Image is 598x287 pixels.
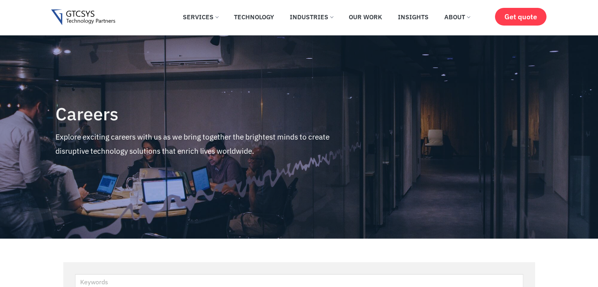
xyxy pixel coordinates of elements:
span: Get quote [504,13,537,21]
a: Insights [392,8,434,26]
a: Technology [228,8,280,26]
a: Get quote [495,8,546,26]
a: Our Work [343,8,388,26]
a: Industries [284,8,339,26]
h4: Careers [55,104,357,124]
a: About [438,8,476,26]
img: Gtcsys logo [51,9,115,26]
p: Explore exciting careers with us as we bring together the brightest minds to create disruptive te... [55,130,357,158]
a: Services [177,8,224,26]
